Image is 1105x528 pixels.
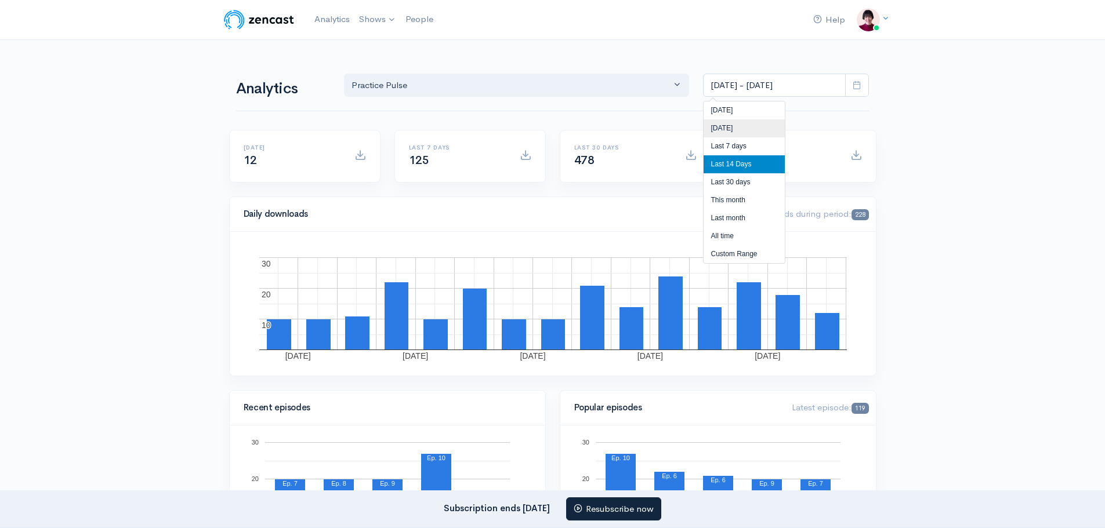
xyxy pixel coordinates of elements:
text: Ep. 9 [759,480,774,487]
li: Last 14 Days [704,155,785,173]
h4: Recent episodes [244,403,524,413]
li: Last 7 days [704,137,785,155]
text: Ep. 6 [662,472,677,479]
li: This month [704,191,785,209]
a: People [401,7,438,32]
li: Custom Range [704,245,785,263]
text: 30 [262,259,271,268]
text: 30 [582,439,589,446]
span: 228 [852,209,868,220]
span: Latest episode: [792,402,868,413]
span: 125 [409,153,429,167]
text: 20 [251,475,258,482]
li: [DATE] [704,101,785,119]
text: [DATE] [520,351,545,361]
input: analytics date range selector [703,74,846,97]
text: 20 [582,475,589,482]
text: Ep. 6 [711,476,726,483]
li: Last 30 days [704,173,785,191]
text: [DATE] [285,351,310,361]
text: Ep. 8 [331,480,346,487]
a: Shows [354,7,401,32]
div: Practice Pulse [352,79,672,92]
h6: [DATE] [244,144,340,151]
h6: All time [740,144,836,151]
text: Ep. 10 [427,454,445,461]
span: Downloads during period: [748,208,868,219]
h4: Popular episodes [574,403,778,413]
li: [DATE] [704,119,785,137]
img: ... [857,8,880,31]
text: 20 [262,290,271,299]
text: [DATE] [637,351,662,361]
text: [DATE] [403,351,428,361]
span: 119 [852,403,868,414]
span: 12 [244,153,257,167]
strong: Subscription ends [DATE] [444,502,550,513]
li: Last month [704,209,785,227]
svg: A chart. [244,246,862,362]
h1: Analytics [236,81,330,97]
a: Resubscribe now [566,497,661,521]
h6: Last 30 days [574,144,671,151]
a: Help [809,8,850,32]
text: Ep. 10 [611,454,630,461]
text: 30 [251,439,258,446]
span: 478 [574,153,595,167]
text: Ep. 9 [380,480,395,487]
text: Ep. 7 [282,480,298,487]
text: Ep. 7 [808,480,823,487]
h4: Daily downloads [244,209,735,219]
button: Practice Pulse [344,74,690,97]
text: [DATE] [755,351,780,361]
h6: Last 7 days [409,144,506,151]
img: ZenCast Logo [222,8,296,31]
text: 10 [262,321,271,330]
li: All time [704,227,785,245]
a: Analytics [310,7,354,32]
